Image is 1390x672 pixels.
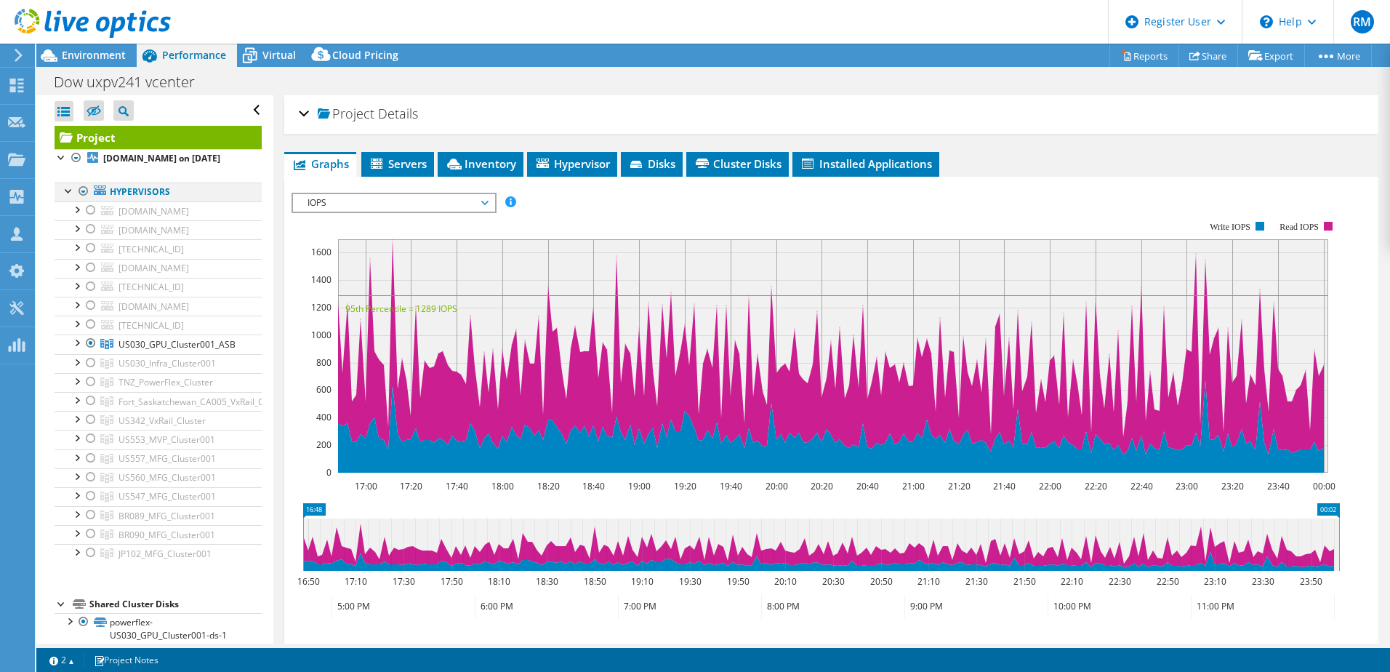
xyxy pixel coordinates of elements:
[992,480,1015,492] text: 21:40
[118,357,216,369] span: US030_Infra_Cluster001
[55,278,262,297] a: [TECHNICAL_ID]
[55,487,262,506] a: US547_MFG_Cluster001
[55,316,262,335] a: [TECHNICAL_ID]
[1175,480,1197,492] text: 23:00
[369,156,427,171] span: Servers
[118,319,184,332] span: [TECHNICAL_ID]
[118,338,236,351] span: US030_GPU_Cluster001_ASB
[118,376,213,388] span: TNZ_PowerFlex_Cluster
[118,548,212,560] span: JP102_MFG_Cluster001
[1156,575,1178,588] text: 22:50
[1279,222,1319,232] text: Read IOPS
[55,613,262,645] a: powerflex-US030_GPU_Cluster001-ds-1
[118,529,215,541] span: BR090_MFG_Cluster001
[118,243,184,255] span: [TECHNICAL_ID]
[55,354,262,373] a: US030_Infra_Cluster001
[300,194,487,212] span: IOPS
[55,259,262,278] a: [DOMAIN_NAME]
[673,480,696,492] text: 19:20
[103,152,220,164] b: [DOMAIN_NAME] on [DATE]
[1060,575,1082,588] text: 22:10
[311,329,332,341] text: 1000
[55,392,262,411] a: Fort_Saskatchewan_CA005_VxRail_Cluster
[1109,44,1179,67] a: Reports
[917,575,939,588] text: 21:10
[440,575,462,588] text: 17:50
[445,480,467,492] text: 17:40
[630,575,653,588] text: 19:10
[84,651,169,669] a: Project Notes
[1299,575,1322,588] text: 23:50
[354,480,377,492] text: 17:00
[55,373,262,392] a: TNZ_PowerFlex_Cluster
[118,415,206,427] span: US342_VxRail_Cluster
[947,480,970,492] text: 21:20
[89,596,262,613] div: Shared Cluster Disks
[118,490,216,503] span: US547_MFG_Cluster001
[1084,480,1106,492] text: 22:20
[62,48,126,62] span: Environment
[1304,44,1372,67] a: More
[583,575,606,588] text: 18:50
[311,273,332,286] text: 1400
[800,156,932,171] span: Installed Applications
[162,48,226,62] span: Performance
[774,575,796,588] text: 20:10
[311,301,332,313] text: 1200
[39,651,84,669] a: 2
[118,396,287,408] span: Fort_Saskatchewan_CA005_VxRail_Cluster
[1130,480,1152,492] text: 22:40
[118,471,216,484] span: US560_MFG_Cluster001
[487,575,510,588] text: 18:10
[1221,480,1243,492] text: 23:20
[1038,480,1061,492] text: 22:00
[55,506,262,525] a: BR089_MFG_Cluster001
[1260,15,1273,28] svg: \n
[1178,44,1238,67] a: Share
[118,205,189,217] span: [DOMAIN_NAME]
[55,183,262,201] a: Hypervisors
[55,239,262,258] a: [TECHNICAL_ID]
[118,224,189,236] span: [DOMAIN_NAME]
[55,149,262,168] a: [DOMAIN_NAME] on [DATE]
[535,575,558,588] text: 18:30
[392,575,414,588] text: 17:30
[316,356,332,369] text: 800
[55,220,262,239] a: [DOMAIN_NAME]
[678,575,701,588] text: 19:30
[582,480,604,492] text: 18:40
[316,439,332,451] text: 200
[55,430,262,449] a: US553_MVP_Cluster001
[399,480,422,492] text: 17:20
[726,575,749,588] text: 19:50
[1351,10,1374,33] span: RM
[345,303,457,315] text: 95th Percentile = 1289 IOPS
[445,156,516,171] span: Inventory
[628,156,675,171] span: Disks
[55,449,262,468] a: US557_MFG_Cluster001
[491,480,513,492] text: 18:00
[856,480,878,492] text: 20:40
[55,201,262,220] a: [DOMAIN_NAME]
[55,411,262,430] a: US342_VxRail_Cluster
[719,480,742,492] text: 19:40
[810,480,832,492] text: 20:20
[316,411,332,423] text: 400
[55,335,262,353] a: US030_GPU_Cluster001_ASB
[118,262,189,274] span: [DOMAIN_NAME]
[311,246,332,258] text: 1600
[318,107,374,121] span: Project
[316,383,332,396] text: 600
[627,480,650,492] text: 19:00
[1312,480,1335,492] text: 00:00
[55,544,262,563] a: JP102_MFG_Cluster001
[118,510,215,522] span: BR089_MFG_Cluster001
[537,480,559,492] text: 18:20
[262,48,296,62] span: Virtual
[118,300,189,313] span: [DOMAIN_NAME]
[292,156,349,171] span: Graphs
[326,466,332,479] text: 0
[55,126,262,149] a: Project
[344,575,366,588] text: 17:10
[765,480,787,492] text: 20:00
